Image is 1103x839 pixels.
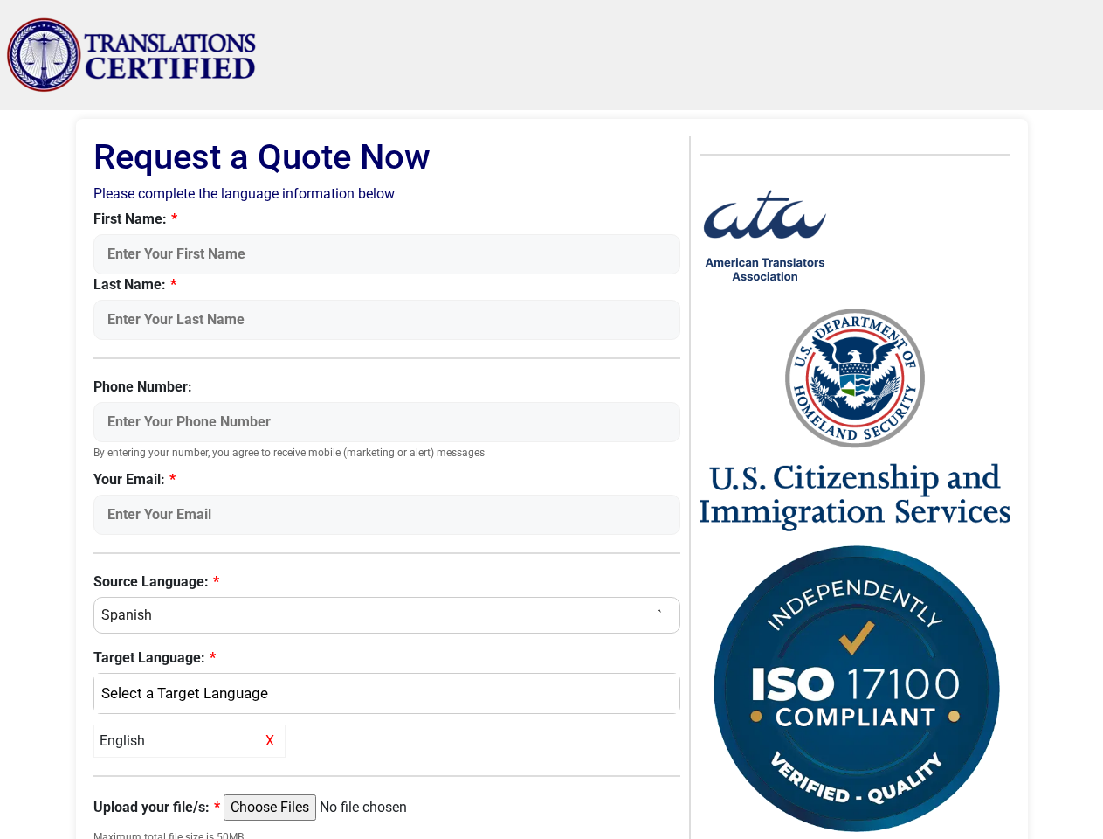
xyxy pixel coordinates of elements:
[93,725,286,758] div: English
[93,274,681,295] label: Last Name:
[93,648,681,669] label: Target Language:
[93,572,681,593] label: Source Language:
[700,173,831,304] img: American Translators Association Logo
[93,402,681,442] input: Enter Your Phone Number
[93,185,681,202] h2: Please complete the language information below
[93,469,681,490] label: Your Email:
[93,673,681,715] button: English
[700,304,1010,537] img: United States Citizenship and Immigration Services Logo
[261,731,279,752] span: X
[103,683,663,705] div: English
[93,797,220,818] label: Upload your file/s:
[93,300,681,340] input: Enter Your Last Name
[93,234,681,274] input: Enter Your First Name
[93,209,681,230] label: First Name:
[93,495,681,535] input: Enter Your Email
[6,17,258,93] img: Translations Certified
[93,377,681,398] label: Phone Number:
[93,136,681,178] h1: Request a Quote Now
[93,447,681,461] small: By entering your number, you agree to receive mobile (marketing or alert) messages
